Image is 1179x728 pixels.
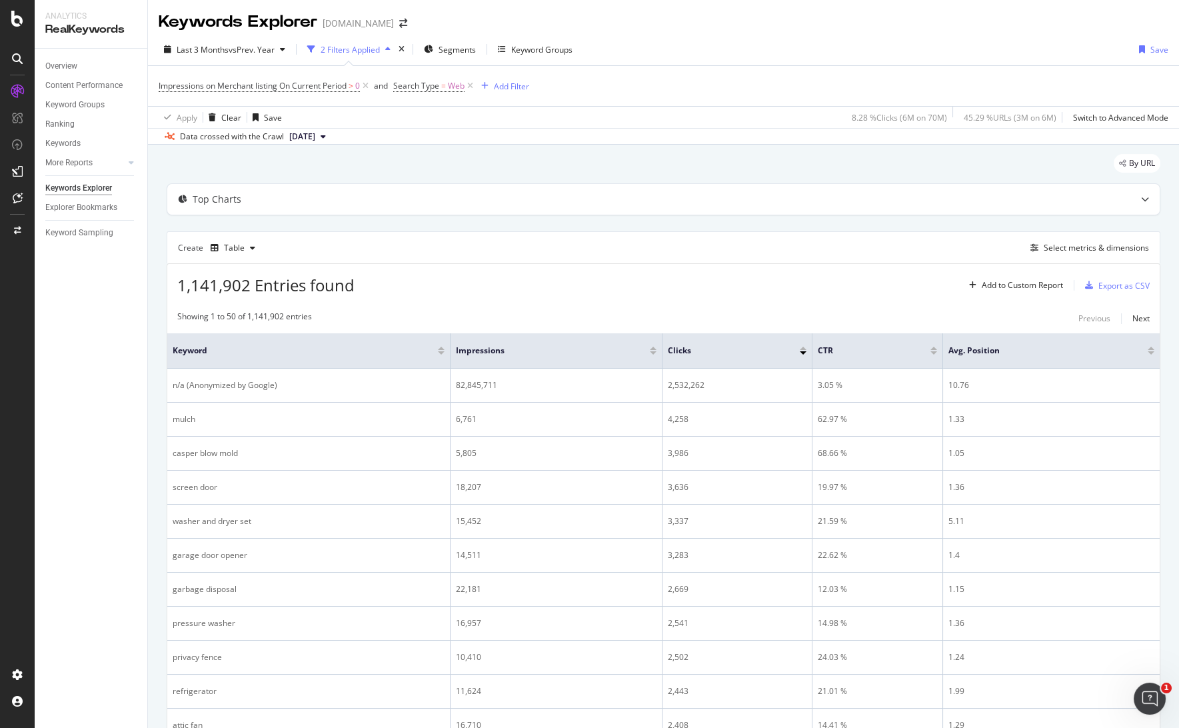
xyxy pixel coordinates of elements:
div: Explorer Bookmarks [45,201,117,215]
div: 12.03 % [818,583,937,595]
div: legacy label [1114,154,1160,173]
span: = [441,80,446,91]
div: 1.33 [948,413,1154,425]
div: pressure washer [173,617,445,629]
span: Search Type [393,80,439,91]
button: and [374,79,388,92]
div: 15,452 [456,515,656,527]
div: Save [264,112,282,123]
a: Keyword Sampling [45,226,138,240]
div: and [374,80,388,91]
div: washer and dryer set [173,515,445,527]
a: More Reports [45,156,125,170]
div: 62.97 % [818,413,937,425]
div: 4,258 [668,413,806,425]
span: Avg. Position [948,345,1128,357]
button: Export as CSV [1080,275,1150,296]
div: 6,761 [456,413,656,425]
div: 2,669 [668,583,806,595]
div: 2,541 [668,617,806,629]
div: 5,805 [456,447,656,459]
div: 5.11 [948,515,1154,527]
button: Table [205,237,261,259]
div: 82,845,711 [456,379,656,391]
div: refrigerator [173,685,445,697]
div: 21.01 % [818,685,937,697]
a: Ranking [45,117,138,131]
span: Impressions on Merchant listing On Current Period [159,80,347,91]
div: Table [224,244,245,252]
div: 2,443 [668,685,806,697]
a: Keyword Groups [45,98,138,112]
button: Add Filter [476,78,529,94]
div: 1.05 [948,447,1154,459]
span: Web [448,77,465,95]
span: Clicks [668,345,780,357]
div: [DOMAIN_NAME] [323,17,394,30]
div: privacy fence [173,651,445,663]
div: 68.66 % [818,447,937,459]
button: Segments [419,39,481,60]
div: Select metrics & dimensions [1044,242,1149,253]
button: Keyword Groups [493,39,578,60]
div: Keywords Explorer [159,11,317,33]
div: times [396,43,407,56]
button: Select metrics & dimensions [1025,240,1149,256]
button: Switch to Advanced Mode [1068,107,1168,128]
span: > [349,80,353,91]
div: RealKeywords [45,22,137,37]
div: 22.62 % [818,549,937,561]
div: Data crossed with the Crawl [180,131,284,143]
div: Overview [45,59,77,73]
div: 1.99 [948,685,1154,697]
div: garage door opener [173,549,445,561]
div: 10,410 [456,651,656,663]
div: arrow-right-arrow-left [399,19,407,28]
div: Save [1150,44,1168,55]
a: Explorer Bookmarks [45,201,138,215]
div: 2 Filters Applied [321,44,380,55]
div: Keyword Groups [511,44,573,55]
div: 1.15 [948,583,1154,595]
div: 14.98 % [818,617,937,629]
div: Keywords [45,137,81,151]
button: 2 Filters Applied [302,39,396,60]
span: Impressions [456,345,630,357]
div: 22,181 [456,583,656,595]
div: Top Charts [193,193,241,206]
div: Keywords Explorer [45,181,112,195]
a: Keywords [45,137,138,151]
span: Segments [439,44,476,55]
div: 21.59 % [818,515,937,527]
div: mulch [173,413,445,425]
div: 3,337 [668,515,806,527]
button: Add to Custom Report [964,275,1063,296]
span: 1,141,902 Entries found [177,274,355,296]
span: 0 [355,77,360,95]
div: Ranking [45,117,75,131]
div: Add to Custom Report [982,281,1063,289]
span: By URL [1129,159,1155,167]
div: Apply [177,112,197,123]
button: Clear [203,107,241,128]
div: n/a (Anonymized by Google) [173,379,445,391]
div: Content Performance [45,79,123,93]
div: 3.05 % [818,379,937,391]
span: 1 [1161,683,1172,693]
span: vs Prev. Year [229,44,275,55]
span: 2025 Aug. 25th [289,131,315,143]
div: 14,511 [456,549,656,561]
div: Add Filter [494,81,529,92]
div: 10.76 [948,379,1154,391]
button: Last 3 MonthsvsPrev. Year [159,39,291,60]
div: 45.29 % URLs ( 3M on 6M ) [964,112,1056,123]
div: 2,502 [668,651,806,663]
div: Export as CSV [1098,280,1150,291]
div: 16,957 [456,617,656,629]
div: Switch to Advanced Mode [1073,112,1168,123]
button: Save [247,107,282,128]
span: CTR [818,345,910,357]
div: Keyword Groups [45,98,105,112]
div: Showing 1 to 50 of 1,141,902 entries [177,311,312,327]
div: 3,283 [668,549,806,561]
